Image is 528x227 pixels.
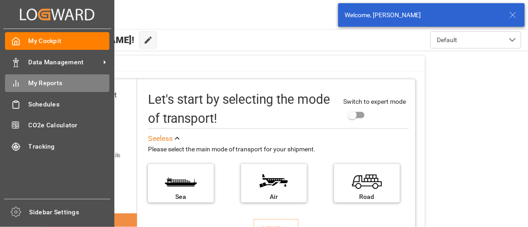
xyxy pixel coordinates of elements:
[29,142,110,151] span: Tracking
[5,137,109,155] a: Tracking
[153,192,209,202] div: Sea
[30,208,111,217] span: Sidebar Settings
[345,10,501,20] div: Welcome, [PERSON_NAME]
[148,133,173,144] div: See less
[29,58,100,67] span: Data Management
[5,116,109,134] a: CO2e Calculator
[344,98,406,105] span: Switch to expert mode
[5,95,109,113] a: Schedules
[148,144,409,155] div: Please select the main mode of transport for your shipment.
[64,150,121,160] div: Add shipping details
[246,192,302,202] div: Air
[148,90,335,128] div: Let's start by selecting the mode of transport!
[29,36,110,46] span: My Cockpit
[5,74,109,92] a: My Reports
[29,78,110,88] span: My Reports
[29,100,110,109] span: Schedules
[437,35,458,45] span: Default
[29,121,110,130] span: CO2e Calculator
[430,31,521,48] button: open menu
[5,32,109,50] a: My Cockpit
[339,192,395,202] div: Road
